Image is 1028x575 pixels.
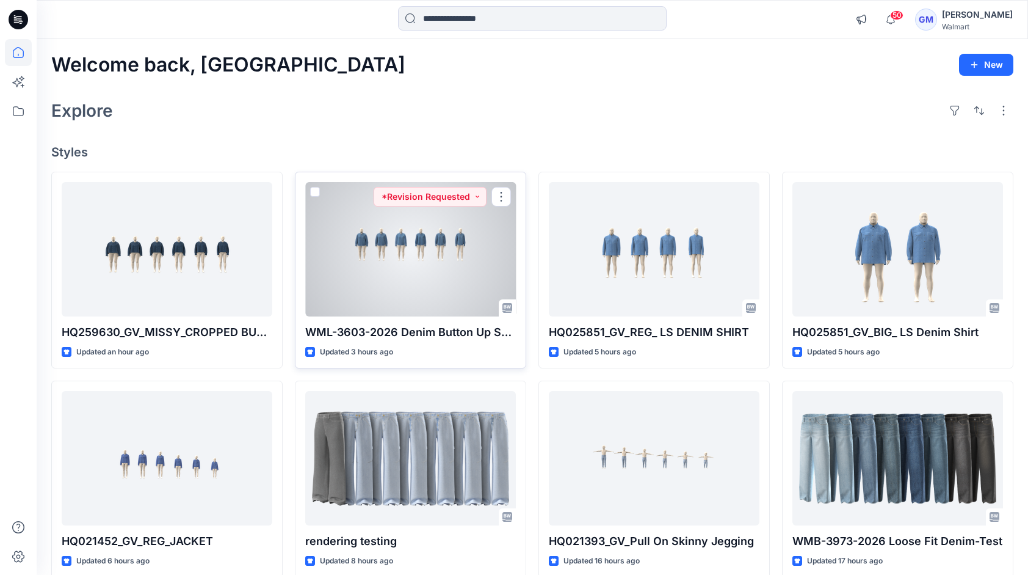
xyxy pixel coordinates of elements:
a: HQ025851_GV_BIG_ LS Denim Shirt [792,182,1003,317]
div: [PERSON_NAME] [942,7,1013,22]
p: HQ021452_GV_REG_JACKET [62,533,272,550]
p: Updated 16 hours ago [563,555,640,568]
a: HQ025851_GV_REG_ LS DENIM SHIRT [549,182,759,317]
p: Updated 5 hours ago [563,346,636,359]
p: Updated 17 hours ago [807,555,883,568]
p: Updated an hour ago [76,346,149,359]
p: HQ259630_GV_MISSY_CROPPED BUTTON DOWN [62,324,272,341]
p: Updated 3 hours ago [320,346,393,359]
h4: Styles [51,145,1013,159]
a: rendering testing [305,391,516,526]
p: HQ021393_GV_Pull On Skinny Jegging [549,533,759,550]
p: Updated 8 hours ago [320,555,393,568]
a: HQ259630_GV_MISSY_CROPPED BUTTON DOWN [62,182,272,317]
a: WMB-3973-2026 Loose Fit Denim-Test [792,391,1003,526]
a: WML-3603-2026 Denim Button Up Shirt [305,182,516,317]
p: rendering testing [305,533,516,550]
div: GM [915,9,937,31]
h2: Welcome back, [GEOGRAPHIC_DATA] [51,54,405,76]
p: Updated 6 hours ago [76,555,150,568]
h2: Explore [51,101,113,120]
button: New [959,54,1013,76]
a: HQ021452_GV_REG_JACKET [62,391,272,526]
div: Walmart [942,22,1013,31]
p: HQ025851_GV_REG_ LS DENIM SHIRT [549,324,759,341]
p: WMB-3973-2026 Loose Fit Denim-Test [792,533,1003,550]
p: WML-3603-2026 Denim Button Up Shirt [305,324,516,341]
p: Updated 5 hours ago [807,346,880,359]
p: HQ025851_GV_BIG_ LS Denim Shirt [792,324,1003,341]
span: 50 [890,10,903,20]
a: HQ021393_GV_Pull On Skinny Jegging [549,391,759,526]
